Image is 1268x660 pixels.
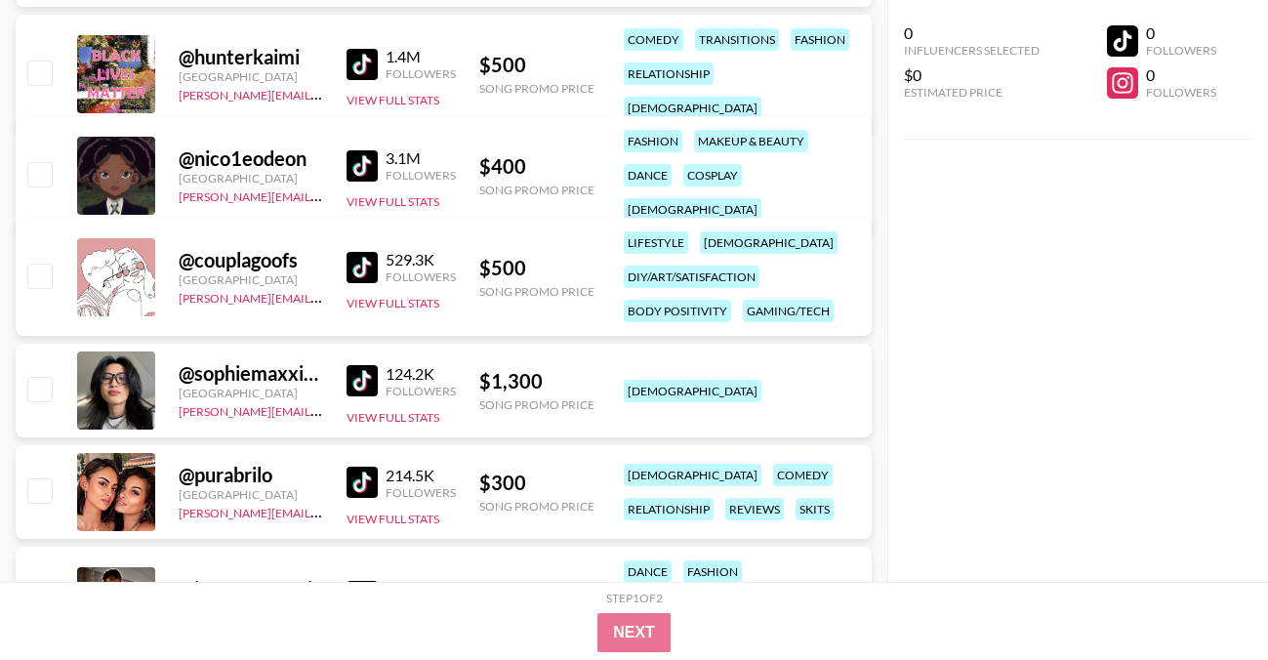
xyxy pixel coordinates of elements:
[386,579,456,598] div: 336.9K
[179,146,323,171] div: @ nico1eodeon
[624,231,688,254] div: lifestyle
[386,66,456,81] div: Followers
[904,65,1040,85] div: $0
[796,498,834,520] div: skits
[386,384,456,398] div: Followers
[179,287,468,306] a: [PERSON_NAME][EMAIL_ADDRESS][DOMAIN_NAME]
[347,365,378,396] img: TikTok
[386,168,456,183] div: Followers
[479,53,594,77] div: $ 500
[386,364,456,384] div: 124.2K
[179,45,323,69] div: @ hunterkaimi
[624,62,714,85] div: relationship
[347,467,378,498] img: TikTok
[743,300,834,322] div: gaming/tech
[347,581,378,612] img: TikTok
[624,464,761,486] div: [DEMOGRAPHIC_DATA]
[179,186,468,204] a: [PERSON_NAME][EMAIL_ADDRESS][DOMAIN_NAME]
[624,28,683,51] div: comedy
[479,499,594,514] div: Song Promo Price
[386,148,456,168] div: 3.1M
[347,252,378,283] img: TikTok
[386,250,456,269] div: 529.3K
[479,183,594,197] div: Song Promo Price
[179,400,468,419] a: [PERSON_NAME][EMAIL_ADDRESS][DOMAIN_NAME]
[624,560,672,583] div: dance
[904,43,1040,58] div: Influencers Selected
[624,164,672,186] div: dance
[179,171,323,186] div: [GEOGRAPHIC_DATA]
[179,463,323,487] div: @ purabrilo
[1146,43,1216,58] div: Followers
[179,69,323,84] div: [GEOGRAPHIC_DATA]
[179,487,323,502] div: [GEOGRAPHIC_DATA]
[179,361,323,386] div: @ sophiemaxxing
[624,300,731,322] div: body positivity
[386,485,456,500] div: Followers
[347,93,439,107] button: View Full Stats
[1170,562,1245,637] iframe: Drift Widget Chat Controller
[683,560,742,583] div: fashion
[479,369,594,393] div: $ 1,300
[347,512,439,526] button: View Full Stats
[347,194,439,209] button: View Full Stats
[179,248,323,272] div: @ couplagoofs
[386,47,456,66] div: 1.4M
[1146,65,1216,85] div: 0
[386,269,456,284] div: Followers
[479,256,594,280] div: $ 500
[773,464,833,486] div: comedy
[179,577,323,601] div: @ jeffreyarmani
[179,386,323,400] div: [GEOGRAPHIC_DATA]
[624,97,761,119] div: [DEMOGRAPHIC_DATA]
[597,613,671,652] button: Next
[347,49,378,80] img: TikTok
[700,231,838,254] div: [DEMOGRAPHIC_DATA]
[179,84,468,103] a: [PERSON_NAME][EMAIL_ADDRESS][DOMAIN_NAME]
[695,28,779,51] div: transitions
[683,164,742,186] div: cosplay
[725,498,784,520] div: reviews
[347,410,439,425] button: View Full Stats
[479,284,594,299] div: Song Promo Price
[386,466,456,485] div: 214.5K
[347,150,378,182] img: TikTok
[479,154,594,179] div: $ 400
[791,28,849,51] div: fashion
[347,296,439,310] button: View Full Stats
[479,397,594,412] div: Song Promo Price
[624,266,759,288] div: diy/art/satisfaction
[1146,23,1216,43] div: 0
[179,272,323,287] div: [GEOGRAPHIC_DATA]
[624,380,761,402] div: [DEMOGRAPHIC_DATA]
[1146,85,1216,100] div: Followers
[624,198,761,221] div: [DEMOGRAPHIC_DATA]
[179,502,468,520] a: [PERSON_NAME][EMAIL_ADDRESS][DOMAIN_NAME]
[479,471,594,495] div: $ 300
[606,591,663,605] div: Step 1 of 2
[624,498,714,520] div: relationship
[479,81,594,96] div: Song Promo Price
[904,85,1040,100] div: Estimated Price
[694,130,808,152] div: makeup & beauty
[904,23,1040,43] div: 0
[624,130,682,152] div: fashion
